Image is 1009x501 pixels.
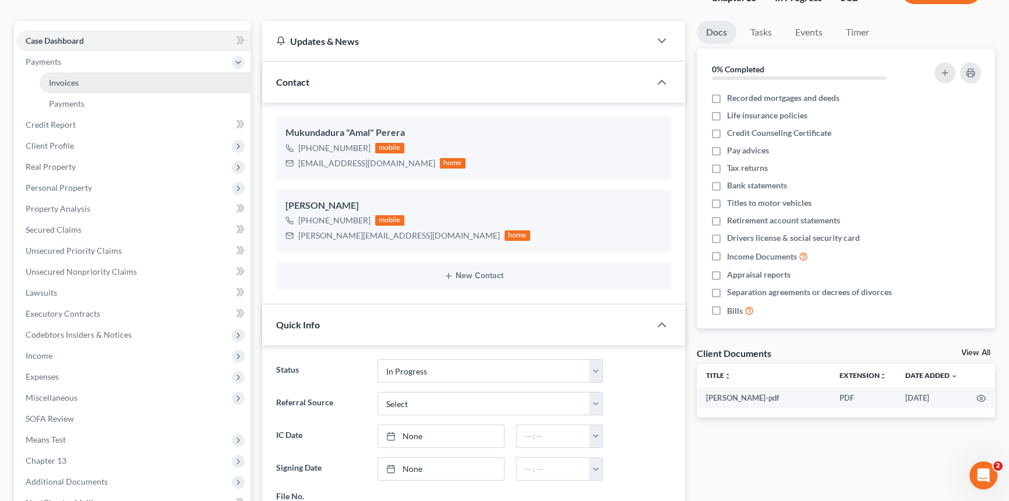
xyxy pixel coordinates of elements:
div: [PHONE_NUMBER] [298,142,371,154]
input: -- : -- [517,425,590,447]
span: Additional Documents [26,477,108,486]
span: Property Analysis [26,204,90,213]
span: Contact [276,76,309,87]
a: Case Dashboard [16,30,251,51]
div: Updates & News [276,35,636,47]
a: Events [786,21,832,44]
a: Date Added expand_more [905,371,958,380]
strong: 0% Completed [712,64,764,74]
i: unfold_more [724,373,731,380]
span: Lawsuits [26,288,57,297]
a: Executory Contracts [16,303,251,324]
span: Recorded mortgages and deeds [727,92,839,104]
a: Unsecured Priority Claims [16,240,251,261]
span: Appraisal reports [727,269,791,281]
span: Personal Property [26,183,92,192]
div: [PERSON_NAME] [285,199,662,213]
span: Separation agreements or decrees of divorces [727,286,892,298]
span: Tax returns [727,162,768,174]
div: mobile [375,215,404,226]
span: Quick Info [276,319,320,330]
button: New Contact [285,271,662,281]
span: Titles to motor vehicles [727,197,812,209]
span: Unsecured Priority Claims [26,246,122,255]
span: Credit Counseling Certificate [727,127,831,139]
span: Expenses [26,372,59,381]
a: Credit Report [16,114,251,135]
span: Income [26,351,52,360]
div: Client Documents [697,347,771,359]
a: Property Analysis [16,198,251,219]
span: Invoices [49,78,79,87]
div: [EMAIL_ADDRESS][DOMAIN_NAME] [298,157,435,169]
span: Credit Report [26,120,76,129]
span: Client Profile [26,141,74,150]
a: Unsecured Nonpriority Claims [16,261,251,282]
span: Bank statements [727,180,787,191]
span: Unsecured Nonpriority Claims [26,267,137,276]
a: Secured Claims [16,219,251,240]
a: View All [961,349,990,357]
input: -- : -- [517,458,590,480]
label: Signing Date [270,457,372,481]
label: Referral Source [270,392,372,415]
div: [PHONE_NUMBER] [298,215,371,226]
iframe: Intercom live chat [969,461,997,489]
span: Codebtors Insiders & Notices [26,330,132,339]
a: Docs [697,21,736,44]
span: Retirement account statements [727,215,840,226]
span: 2 [993,461,1003,471]
span: Payments [26,57,61,66]
a: None [378,458,503,480]
a: SOFA Review [16,408,251,429]
td: PDF [830,387,896,408]
span: Real Property [26,162,76,171]
a: Lawsuits [16,282,251,303]
span: Payments [49,99,84,108]
span: Life insurance policies [727,110,807,121]
a: Titleunfold_more [706,371,731,380]
span: SOFA Review [26,414,74,423]
span: Pay advices [727,145,769,156]
td: [DATE] [896,387,967,408]
span: Bills [727,305,743,317]
div: home [440,158,465,169]
span: Miscellaneous [26,393,77,402]
a: Tasks [741,21,781,44]
div: [PERSON_NAME][EMAIL_ADDRESS][DOMAIN_NAME] [298,230,500,241]
div: home [504,230,530,241]
span: Executory Contracts [26,309,100,318]
label: IC Date [270,425,372,448]
span: Drivers license & social security card [727,232,860,244]
td: [PERSON_NAME]-pdf [697,387,831,408]
div: Mukundadura "Amal" Perera [285,126,662,140]
a: Invoices [40,72,251,93]
div: mobile [375,143,404,153]
label: Status [270,359,372,383]
i: unfold_more [880,373,887,380]
a: Payments [40,93,251,114]
span: Secured Claims [26,225,82,234]
span: Case Dashboard [26,36,84,45]
a: Extensionunfold_more [839,371,887,380]
span: Means Test [26,435,66,444]
i: expand_more [951,373,958,380]
a: Timer [837,21,879,44]
span: Income Documents [727,251,797,262]
span: Chapter 13 [26,456,66,465]
a: None [378,425,503,447]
